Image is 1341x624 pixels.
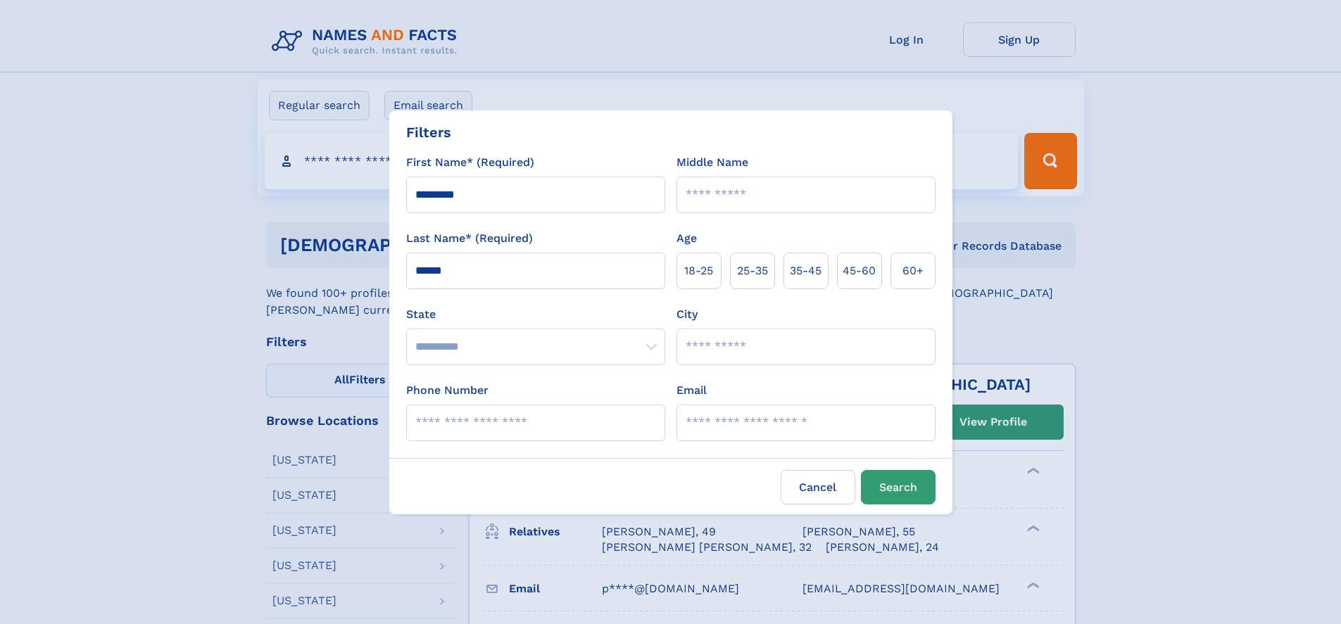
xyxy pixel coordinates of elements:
span: 18‑25 [684,262,713,279]
div: Filters [406,122,451,143]
span: 60+ [902,262,924,279]
label: First Name* (Required) [406,154,534,171]
label: Last Name* (Required) [406,230,533,247]
label: State [406,306,665,323]
span: 35‑45 [790,262,821,279]
button: Search [861,470,936,504]
label: Cancel [781,470,855,504]
label: Email [676,382,707,399]
span: 45‑60 [843,262,876,279]
span: 25‑35 [737,262,768,279]
label: City [676,306,698,323]
label: Age [676,230,697,247]
label: Middle Name [676,154,748,171]
label: Phone Number [406,382,489,399]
